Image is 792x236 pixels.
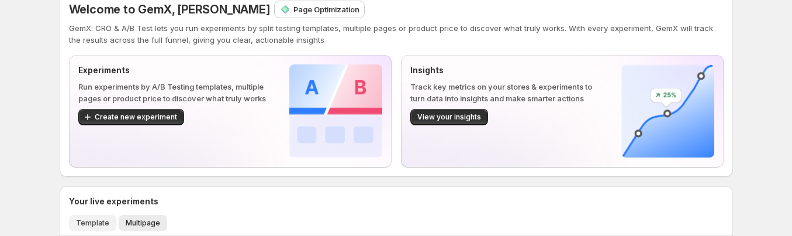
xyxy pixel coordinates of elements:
img: Insights [621,64,714,158]
img: Experiments [289,64,382,158]
p: GemX: CRO & A/B Test lets you run experiments by split testing templates, multiple pages or produ... [69,22,724,46]
p: Run experiments by A/B Testing templates, multiple pages or product price to discover what truly ... [78,81,271,104]
img: Page Optimization [279,4,291,15]
p: Track key metrics on your stores & experiments to turn data into insights and make smarter actions [410,81,603,104]
p: Insights [410,64,603,76]
span: Multipage [126,218,160,228]
button: View your insights [410,109,488,125]
p: Page Optimization [293,4,359,15]
span: Welcome to GemX, [PERSON_NAME] [69,2,270,16]
span: Template [76,218,109,228]
span: View your insights [417,112,481,122]
p: Experiments [78,64,271,76]
h3: Your live experiments [69,196,158,207]
button: Create new experiment [78,109,184,125]
span: Create new experiment [95,112,177,122]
